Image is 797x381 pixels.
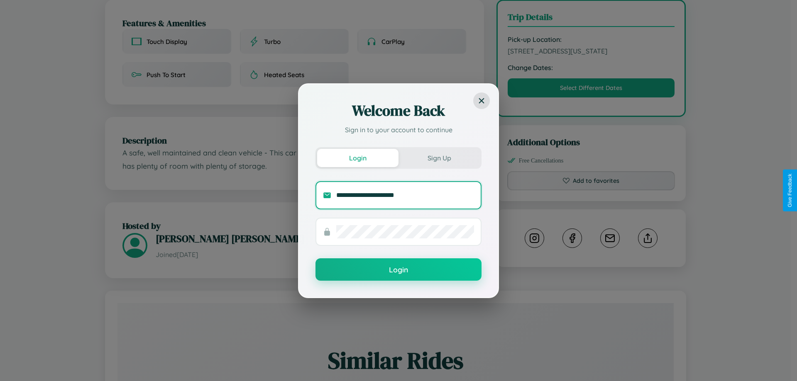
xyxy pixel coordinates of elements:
button: Login [317,149,398,167]
button: Sign Up [398,149,480,167]
p: Sign in to your account to continue [315,125,482,135]
button: Login [315,258,482,281]
h2: Welcome Back [315,101,482,121]
div: Give Feedback [787,174,793,207]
